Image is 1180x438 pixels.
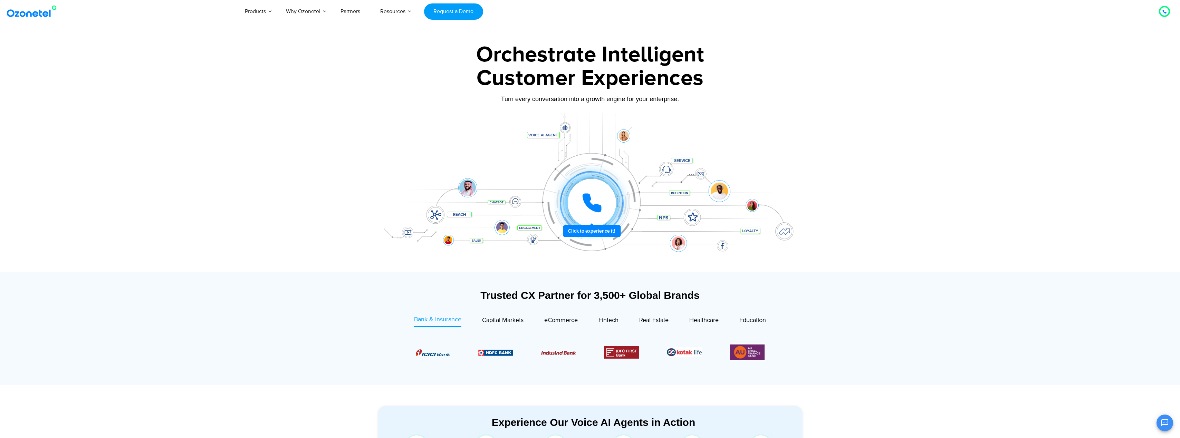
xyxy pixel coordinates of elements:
[598,315,618,327] a: Fintech
[415,349,450,356] img: Picture8.png
[374,95,806,103] div: Turn every conversation into a growth engine for your enterprise.
[639,315,669,327] a: Real Estate
[739,317,766,324] span: Education
[415,348,450,357] div: 1 / 6
[689,317,719,324] span: Healthcare
[544,317,578,324] span: eCommerce
[414,315,461,327] a: Bank & Insurance
[374,62,806,95] div: Customer Experiences
[424,3,483,20] a: Request a Demo
[482,315,524,327] a: Capital Markets
[478,348,513,357] div: 2 / 6
[416,343,765,361] div: Image Carousel
[1157,415,1173,431] button: Open chat
[378,289,803,301] div: Trusted CX Partner for 3,500+ Global Brands
[730,343,765,361] img: Picture13.png
[482,317,524,324] span: Capital Markets
[689,315,719,327] a: Healthcare
[598,317,618,324] span: Fintech
[414,316,461,323] span: Bank & Insurance
[604,346,639,359] img: Picture12.png
[739,315,766,327] a: Education
[541,351,576,355] img: Picture10.png
[478,350,513,356] img: Picture9.png
[667,347,702,357] img: Picture26.jpg
[667,347,702,357] div: 5 / 6
[374,44,806,66] div: Orchestrate Intelligent
[385,416,803,428] div: Experience Our Voice AI Agents in Action
[604,346,639,359] div: 4 / 6
[541,348,576,357] div: 3 / 6
[639,317,669,324] span: Real Estate
[730,343,765,361] div: 6 / 6
[544,315,578,327] a: eCommerce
